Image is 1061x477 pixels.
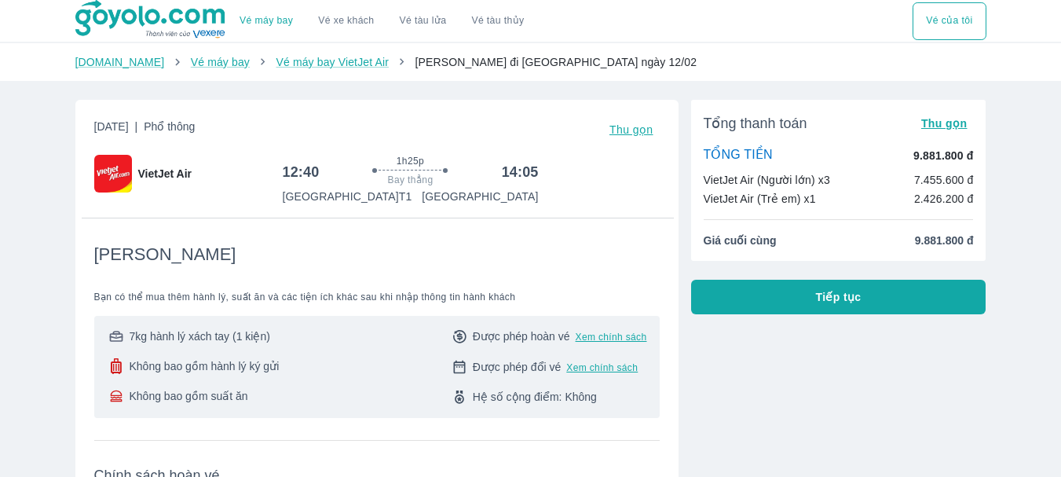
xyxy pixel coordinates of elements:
[576,331,647,343] button: Xem chính sách
[144,120,195,133] span: Phổ thông
[921,117,968,130] span: Thu gọn
[603,119,660,141] button: Thu gọn
[135,120,138,133] span: |
[387,2,459,40] a: Vé tàu lửa
[704,114,807,133] span: Tổng thanh toán
[816,289,862,305] span: Tiếp tục
[459,2,536,40] button: Vé tàu thủy
[914,172,974,188] p: 7.455.600 đ
[240,15,293,27] a: Vé máy bay
[913,2,986,40] div: choose transportation mode
[94,244,236,266] span: [PERSON_NAME]
[282,163,319,182] h6: 12:40
[691,280,986,314] button: Tiếp tục
[129,328,269,344] span: 7kg hành lý xách tay (1 kiện)
[75,54,986,70] nav: breadcrumb
[129,358,279,374] span: Không bao gồm hành lý ký gửi
[282,189,412,204] p: [GEOGRAPHIC_DATA] T1
[913,2,986,40] button: Vé của tôi
[704,191,816,207] p: VietJet Air (Trẻ em) x1
[473,359,562,375] span: Được phép đổi vé
[227,2,536,40] div: choose transportation mode
[473,389,597,405] span: Hệ số cộng điểm: Không
[704,172,830,188] p: VietJet Air (Người lớn) x3
[704,147,773,164] p: TỔNG TIỀN
[704,233,777,248] span: Giá cuối cùng
[502,163,539,182] h6: 14:05
[388,174,434,186] span: Bay thẳng
[75,56,165,68] a: [DOMAIN_NAME]
[415,56,697,68] span: [PERSON_NAME] đi [GEOGRAPHIC_DATA] ngày 12/02
[129,388,247,404] span: Không bao gồm suất ăn
[913,148,973,163] p: 9.881.800 đ
[915,233,974,248] span: 9.881.800 đ
[276,56,388,68] a: Vé máy bay VietJet Air
[914,191,974,207] p: 2.426.200 đ
[191,56,250,68] a: Vé máy bay
[566,361,638,374] button: Xem chính sách
[609,123,653,136] span: Thu gọn
[422,189,538,204] p: [GEOGRAPHIC_DATA]
[138,166,192,182] span: VietJet Air
[397,155,424,167] span: 1h25p
[318,15,374,27] a: Vé xe khách
[473,328,570,344] span: Được phép hoàn vé
[94,119,196,141] span: [DATE]
[915,112,974,134] button: Thu gọn
[94,291,660,303] span: Bạn có thể mua thêm hành lý, suất ăn và các tiện ích khác sau khi nhập thông tin hành khách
